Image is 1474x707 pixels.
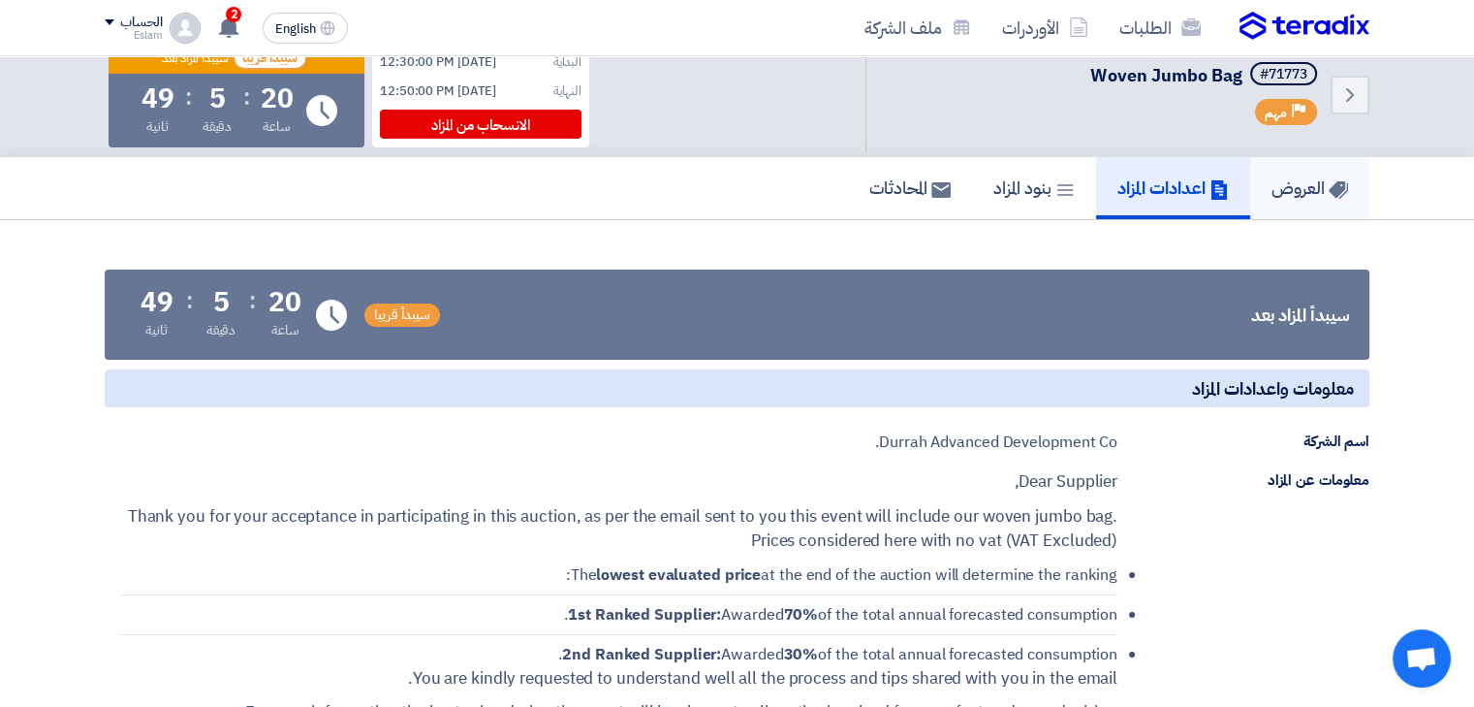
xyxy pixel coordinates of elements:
[186,283,193,318] div: :
[849,5,987,50] a: ملف الشركة
[1104,5,1216,50] a: الطلبات
[206,320,236,340] div: دقيقة
[141,85,174,112] div: 49
[562,643,721,666] strong: 2nd Ranked Supplier:
[233,47,307,70] span: سيبدأ قريبا
[263,116,291,137] div: ساعة
[987,5,1104,50] a: الأوردرات
[1260,68,1307,81] div: #71773
[380,81,496,101] div: [DATE] 12:50:00 PM
[268,289,301,316] div: 20
[553,81,581,101] div: النهاية
[380,52,496,72] div: [DATE] 12:30:00 PM
[596,563,761,587] strong: lowest evaluated price
[105,469,1117,495] p: Dear Supplier,
[145,320,168,340] div: ثانية
[1271,177,1348,199] h5: العروض
[783,603,818,627] strong: 70%
[993,177,1075,199] h5: بنود المزاد
[1096,157,1250,219] a: اعدادات المزاد
[783,643,818,666] strong: 30%
[120,563,1117,595] li: The at the end of the auction will determine the ranking:
[1393,629,1451,688] div: Open chat
[120,595,1117,635] li: Awarded of the total annual forecasted consumption.
[1117,177,1229,199] h5: اعدادات المزاد
[242,80,249,114] div: :
[209,85,226,112] div: 5
[1117,431,1369,453] div: اسم الشركة
[120,635,1117,666] li: Awarded of the total annual forecasted consumption.
[364,304,440,327] span: سيبدأ قريبا
[1090,62,1321,89] h5: Woven Jumbo Bag
[105,666,1117,691] p: You are kindly requested to understand well all the process and tips shared with you in the email.
[275,22,316,36] span: English
[146,116,169,137] div: ثانية
[120,15,162,31] div: الحساب
[1265,104,1287,122] span: مهم
[249,283,256,318] div: :
[380,110,581,139] div: الانسحاب من المزاد
[261,85,294,112] div: 20
[1250,302,1350,328] div: سيبدأ المزاد بعد
[1239,12,1369,41] img: Teradix logo
[848,157,972,219] a: المحادثات
[203,116,233,137] div: دقيقة
[141,289,173,316] div: 49
[1250,157,1369,219] a: العروض
[869,177,951,199] h5: المحادثات
[105,30,162,41] div: Eslam
[213,289,230,316] div: 5
[568,603,721,627] strong: 1st Ranked Supplier:
[105,370,1369,407] h5: معلومات واعدادات المزاد
[875,431,1117,454] div: Durrah Advanced Development Co.
[972,157,1096,219] a: بنود المزاد
[271,320,299,340] div: ساعة
[170,13,201,44] img: profile_test.png
[185,80,192,114] div: :
[1090,62,1242,88] span: Woven Jumbo Bag
[553,52,581,72] div: البداية
[226,7,241,22] span: 2
[263,13,348,44] button: English
[1117,469,1369,492] div: معلومات عن المزاد
[162,50,229,67] div: سيبدأ المزاد بعد
[105,504,1117,554] p: Thank you for your acceptance in participating in this auction, as per the email sent to you this...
